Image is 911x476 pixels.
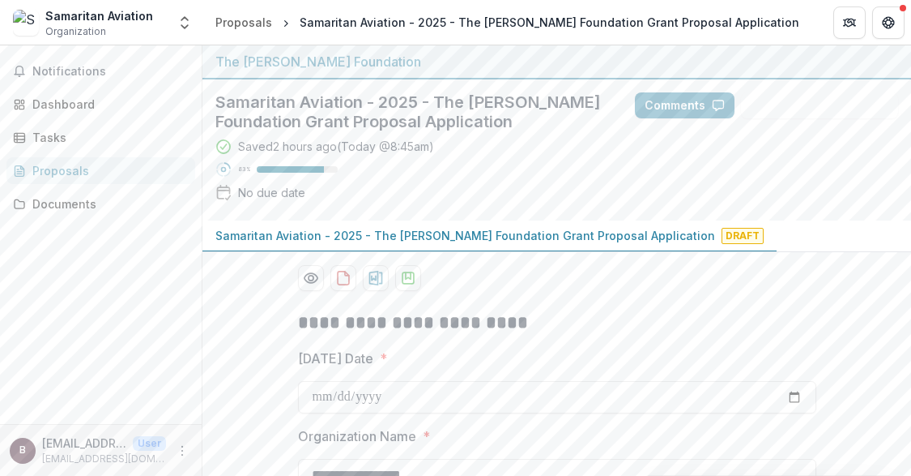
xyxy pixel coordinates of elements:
div: Saved 2 hours ago ( Today @ 8:45am ) [238,138,434,155]
a: Proposals [6,157,195,184]
div: Dashboard [32,96,182,113]
h2: Samaritan Aviation - 2025 - The [PERSON_NAME] Foundation Grant Proposal Application [215,92,609,131]
p: [EMAIL_ADDRESS][DOMAIN_NAME] [42,435,126,452]
a: Tasks [6,124,195,151]
p: User [133,436,166,451]
a: Dashboard [6,91,195,118]
button: Comments [635,92,734,118]
p: [DATE] Date [298,349,373,368]
button: download-proposal [330,265,356,291]
button: More [172,441,192,461]
img: Samaritan Aviation [13,10,39,36]
p: 83 % [238,164,250,175]
div: Documents [32,195,182,212]
p: [EMAIL_ADDRESS][DOMAIN_NAME] [42,452,166,466]
div: Proposals [32,162,182,179]
span: Draft [722,228,764,244]
button: Answer Suggestions [741,92,898,118]
nav: breadcrumb [209,11,806,34]
button: Open entity switcher [173,6,196,39]
div: Samaritan Aviation [45,7,153,24]
button: Notifications [6,58,195,84]
div: No due date [238,184,305,201]
button: Get Help [872,6,905,39]
div: The [PERSON_NAME] Foundation [215,52,898,71]
div: Tasks [32,129,182,146]
button: Partners [833,6,866,39]
div: byeager@samaritanaviation.org [19,445,26,456]
span: Notifications [32,65,189,79]
button: download-proposal [363,265,389,291]
button: download-proposal [395,265,421,291]
div: Samaritan Aviation - 2025 - The [PERSON_NAME] Foundation Grant Proposal Application [300,14,799,31]
p: Organization Name [298,427,416,446]
a: Proposals [209,11,279,34]
div: Proposals [215,14,272,31]
button: Preview 6b5af109-e0c0-4341-b620-c28e307e1f96-0.pdf [298,265,324,291]
a: Documents [6,191,195,217]
p: Samaritan Aviation - 2025 - The [PERSON_NAME] Foundation Grant Proposal Application [215,227,715,244]
span: Organization [45,24,106,39]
